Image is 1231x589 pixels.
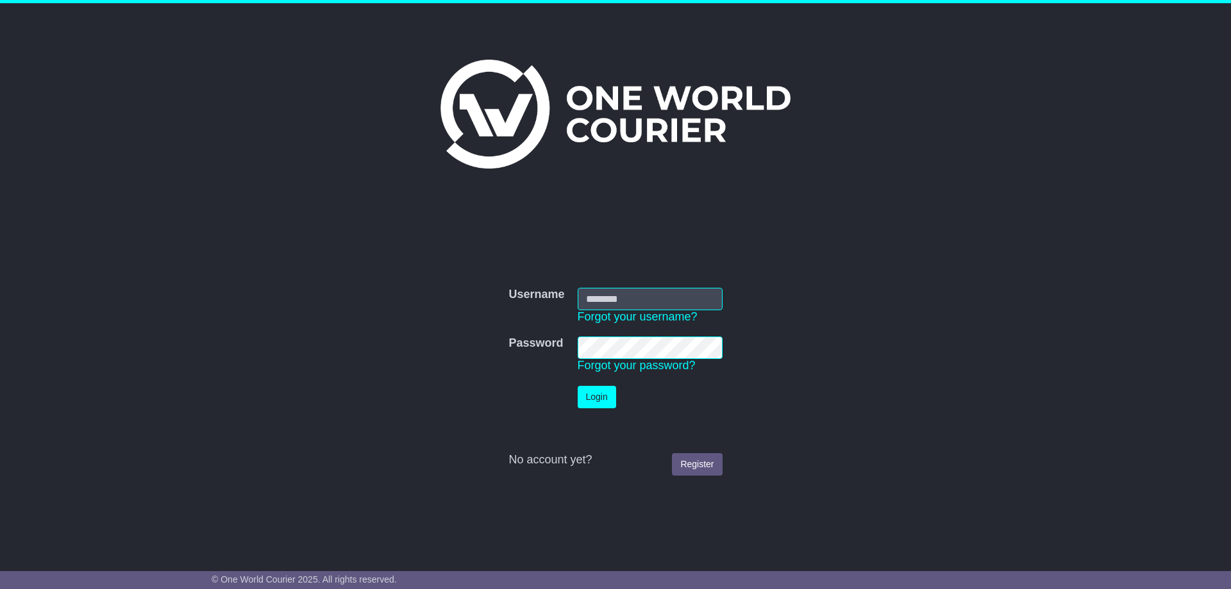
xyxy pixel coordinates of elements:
a: Forgot your password? [578,359,696,372]
a: Register [672,453,722,476]
div: No account yet? [508,453,722,467]
a: Forgot your username? [578,310,698,323]
img: One World [440,60,791,169]
button: Login [578,386,616,408]
label: Password [508,336,563,351]
span: © One World Courier 2025. All rights reserved. [212,574,397,585]
label: Username [508,288,564,302]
